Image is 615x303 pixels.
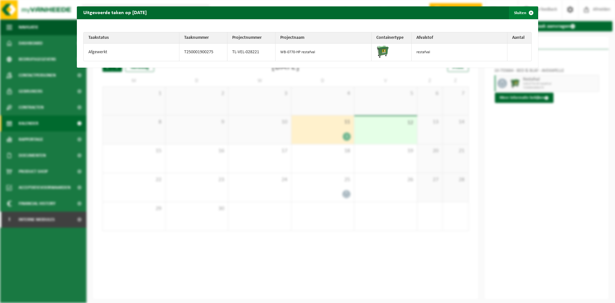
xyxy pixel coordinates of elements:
[509,6,537,19] button: Sluiten
[84,32,179,44] th: Taakstatus
[412,44,507,61] td: restafval
[376,45,389,58] img: WB-0770-HPE-GN-01
[77,6,153,19] h2: Uitgevoerde taken op [DATE]
[507,32,531,44] th: Aantal
[179,44,227,61] td: T250001900275
[227,44,275,61] td: TL-VEL-028221
[275,32,371,44] th: Projectnaam
[227,32,275,44] th: Projectnummer
[84,44,179,61] td: Afgewerkt
[179,32,227,44] th: Taaknummer
[275,44,371,61] td: WB-0770-HP restafval
[412,32,507,44] th: Afvalstof
[372,32,412,44] th: Containertype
